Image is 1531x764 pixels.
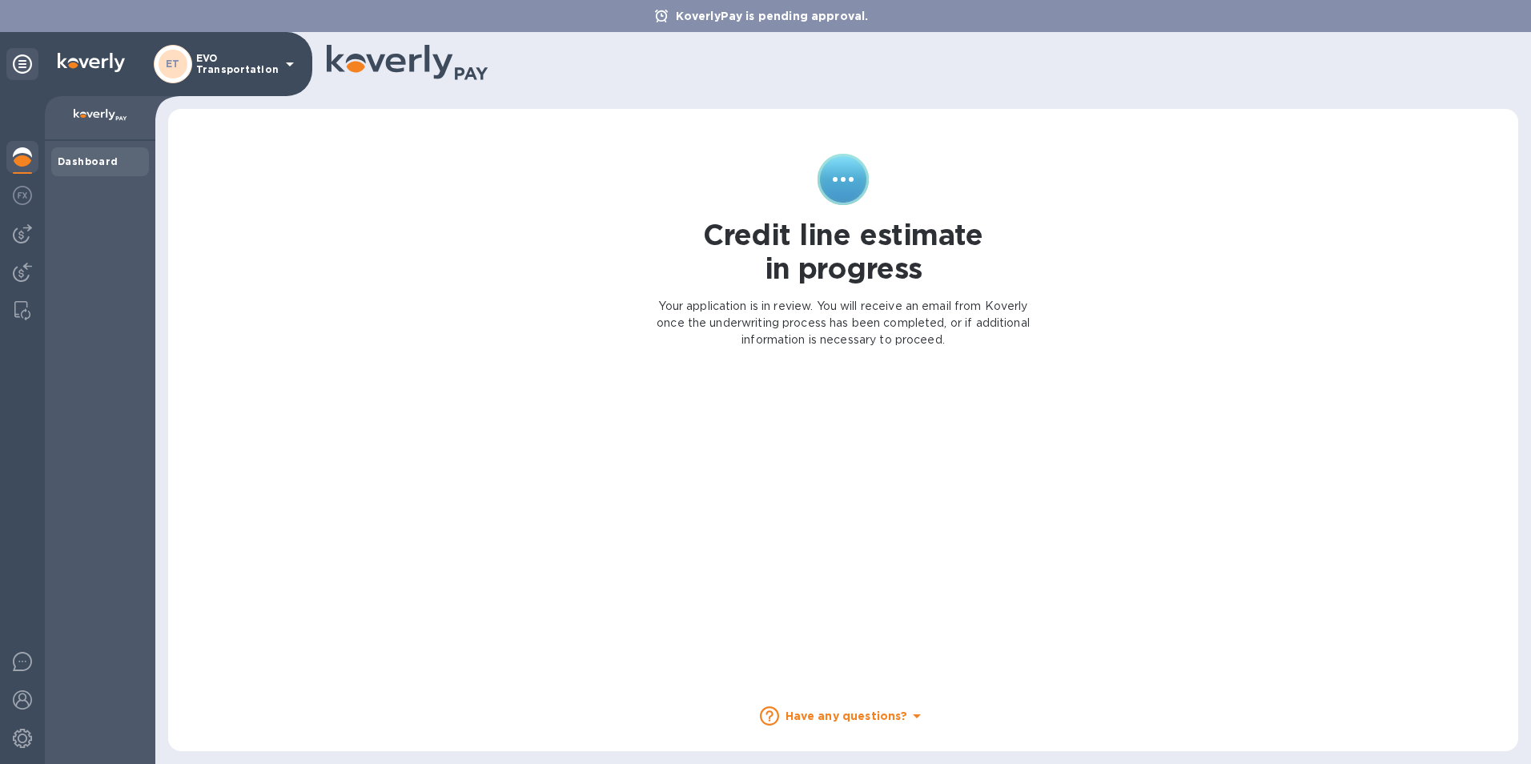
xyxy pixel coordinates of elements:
[58,155,119,167] b: Dashboard
[196,53,276,75] p: EVO Transportation
[654,298,1032,348] p: Your application is in review. You will receive an email from Koverly once the underwriting proce...
[786,710,908,722] b: Have any questions?
[58,53,125,72] img: Logo
[166,58,180,70] b: ET
[703,218,983,285] h1: Credit line estimate in progress
[668,8,877,24] p: KoverlyPay is pending approval.
[6,48,38,80] div: Unpin categories
[13,186,32,205] img: Foreign exchange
